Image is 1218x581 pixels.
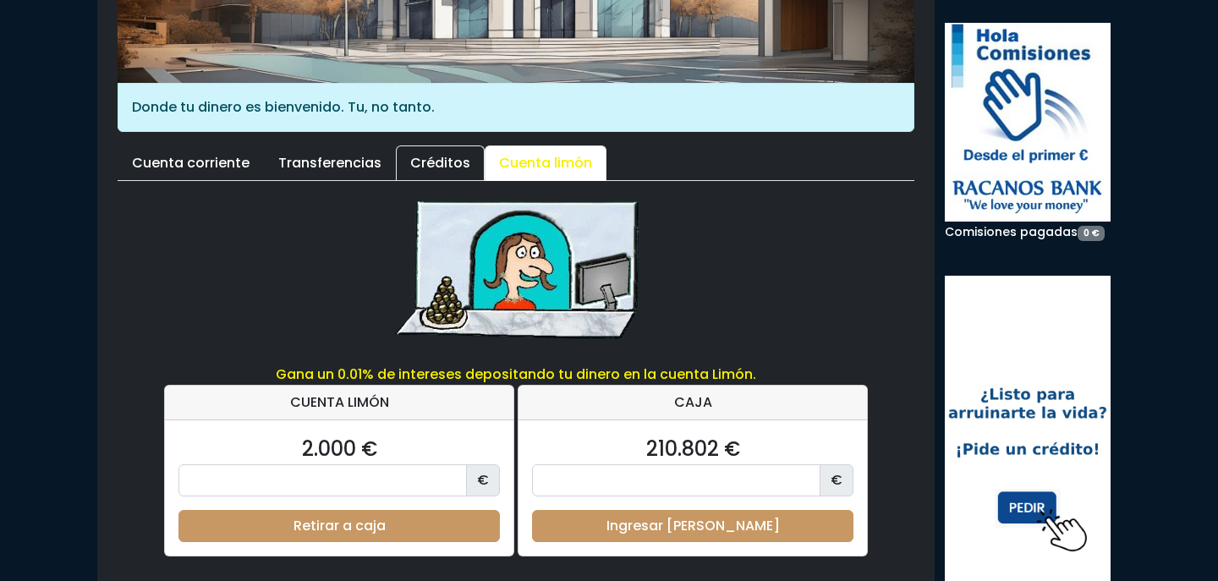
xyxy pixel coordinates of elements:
div: CAJA [518,386,867,420]
span: 2.000 € [302,435,377,463]
span: 0 € [1078,226,1105,241]
div: CUENTA LIMÓN [165,386,513,420]
span: 210.802 € [646,435,740,463]
button: Retirar a caja [178,510,500,542]
a: Transferencias [264,145,396,181]
div: Donde tu dinero es bienvenido. Tu, no tanto. [118,83,914,132]
div: Gana un 0.01% de intereses depositando tu dinero en la cuenta Limón. [138,364,894,385]
span: € [466,464,500,496]
img: holacomisiones.jpg [945,23,1111,222]
a: Cuenta limón [485,145,606,181]
small: Comisiones pagadas [945,223,1105,240]
span: € [820,464,853,496]
a: Cuenta corriente [118,145,264,181]
img: bienvenido.png [389,201,643,344]
a: Créditos [396,145,485,181]
button: Ingresar [PERSON_NAME] [532,510,853,542]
